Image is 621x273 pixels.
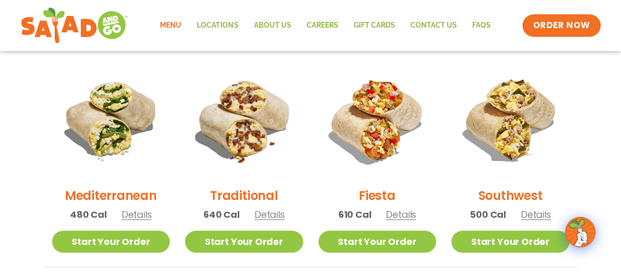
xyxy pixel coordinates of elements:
[65,187,157,204] h2: Mediterranean
[386,208,416,221] span: Details
[566,218,594,246] img: wpChatIcon
[189,14,246,37] a: Locations
[402,14,464,37] a: Contact Us
[359,187,396,204] h2: Fiesta
[70,208,107,221] span: 480 Cal
[522,14,600,37] a: ORDER NOW
[346,14,402,37] a: GIFT CARDS
[255,208,285,221] span: Details
[318,61,436,179] img: Product photo for Fiesta
[464,14,498,37] a: FAQs
[338,208,372,221] span: 610 Cal
[203,208,240,221] span: 640 Cal
[185,61,303,179] img: Product photo for Traditional
[52,231,170,253] a: Start Your Order
[152,14,498,37] nav: Menu
[185,231,303,253] a: Start Your Order
[451,61,569,179] img: Product photo for Southwest
[152,14,189,37] a: Menu
[210,187,278,204] h2: Traditional
[298,14,346,37] a: Careers
[246,14,298,37] a: About Us
[122,208,152,221] span: Details
[52,61,170,179] img: Product photo for Mediterranean Breakfast Burrito
[20,5,128,46] img: new-SAG-logo-768×292
[521,208,551,221] span: Details
[318,231,436,253] a: Start Your Order
[478,187,542,204] h2: Southwest
[470,208,506,221] span: 500 Cal
[451,231,569,253] a: Start Your Order
[533,19,590,32] span: ORDER NOW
